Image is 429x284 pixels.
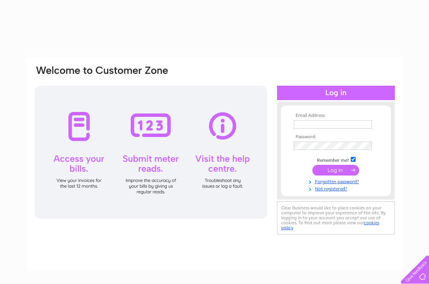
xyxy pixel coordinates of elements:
a: cookies policy [281,220,379,230]
td: Remember me? [292,156,380,163]
input: Submit [312,165,359,176]
th: Email Address: [292,113,380,118]
a: Forgotten password? [294,177,380,185]
div: Clear Business would like to place cookies on your computer to improve your experience of the sit... [277,201,395,235]
th: Password: [292,134,380,140]
a: Not registered? [294,185,380,192]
